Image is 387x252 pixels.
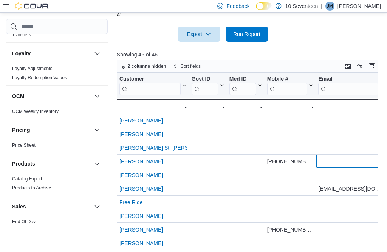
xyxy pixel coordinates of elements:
a: End Of Day [12,219,36,224]
div: Customer [119,76,181,83]
a: Catalog Export [12,176,42,182]
div: [PHONE_NUMBER] [267,225,314,234]
button: Keyboard shortcuts [343,62,352,71]
button: Enter fullscreen [367,62,376,71]
div: Mobile # [267,76,308,83]
div: [PHONE_NUMBER] [267,157,314,166]
span: 2 columns hidden [128,63,166,69]
div: Email [318,76,378,83]
h3: Loyalty [12,50,31,57]
button: Run Report [226,27,268,42]
div: Pricing [6,141,108,153]
p: [PERSON_NAME] [337,2,381,11]
input: Dark Mode [256,2,272,10]
div: - [192,102,224,111]
p: | [321,2,322,11]
div: Mobile # [267,76,308,95]
button: Pricing [12,126,91,134]
div: - [267,102,314,111]
h3: OCM [12,92,25,100]
div: Govt ID [192,76,218,95]
span: Sort fields [181,63,201,69]
a: [PERSON_NAME] [119,172,163,178]
span: Run Report [233,30,260,38]
a: Products to Archive [12,185,51,191]
button: OCM [93,92,102,101]
p: Showing 46 of 46 [117,51,381,58]
a: [PERSON_NAME] [119,186,163,192]
span: Feedback [226,2,249,10]
div: Jeremy Mead [325,2,334,11]
a: [PERSON_NAME] St. [PERSON_NAME] [119,145,216,151]
button: Products [93,159,102,168]
button: Govt ID [192,76,224,95]
button: Mobile # [267,76,314,95]
h3: Pricing [12,126,30,134]
p: 10 Seventeen [285,2,318,11]
h3: Products [12,160,35,167]
div: Products [6,174,108,196]
button: 2 columns hidden [117,62,169,71]
div: Med ID [229,76,256,95]
a: [PERSON_NAME] [119,240,163,246]
button: Loyalty [12,50,91,57]
button: Med ID [229,76,262,95]
a: Loyalty Redemption Values [12,75,67,80]
button: Sales [12,203,91,210]
button: Pricing [93,125,102,135]
a: Loyalty Adjustments [12,66,53,71]
span: Export [183,27,216,42]
button: Sales [93,202,102,211]
div: Customer URL [119,76,181,95]
a: [PERSON_NAME] [119,158,163,164]
div: Email [318,76,378,95]
button: Customer [119,76,187,95]
a: Price Sheet [12,142,36,148]
button: Export [178,27,220,42]
button: Products [12,160,91,167]
div: OCM [6,107,108,119]
div: - [119,102,187,111]
div: - [318,102,384,111]
div: - [229,102,262,111]
button: OCM [12,92,91,100]
img: Cova [15,2,49,10]
div: Loyalty [6,64,108,85]
button: Loyalty [93,49,102,58]
div: Med ID [229,76,256,83]
span: JM [327,2,333,11]
button: Display options [355,62,364,71]
button: Email [318,76,384,95]
h3: Sales [12,203,26,210]
a: [PERSON_NAME] [119,213,163,219]
button: Sort fields [170,62,204,71]
a: [PERSON_NAME] [119,117,163,124]
a: [PERSON_NAME] [119,227,163,233]
div: Govt ID [192,76,218,83]
a: Free Ride [119,199,142,205]
a: [PERSON_NAME] [119,131,163,137]
a: Transfers [12,32,31,38]
div: [EMAIL_ADDRESS][DOMAIN_NAME] [318,184,384,193]
a: OCM Weekly Inventory [12,109,59,114]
